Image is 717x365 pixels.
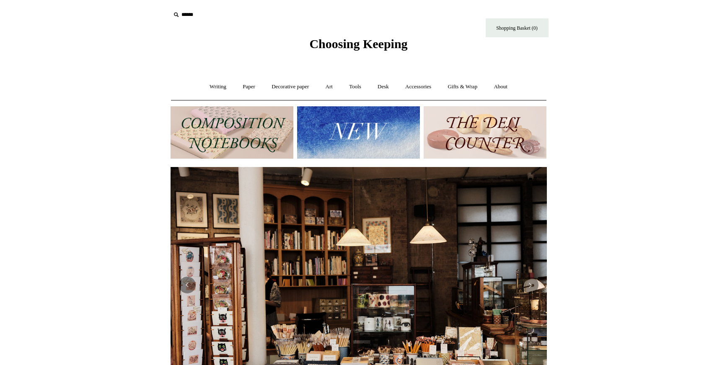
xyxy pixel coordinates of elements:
span: Choosing Keeping [309,37,407,51]
img: 202302 Composition ledgers.jpg__PID:69722ee6-fa44-49dd-a067-31375e5d54ec [171,106,293,159]
a: Paper [235,76,263,98]
a: Choosing Keeping [309,44,407,49]
a: About [486,76,515,98]
button: Next [522,277,538,293]
a: Shopping Basket (0) [486,18,549,37]
a: Gifts & Wrap [440,76,485,98]
button: Previous [179,277,196,293]
a: Tools [342,76,369,98]
a: Decorative paper [264,76,316,98]
a: Writing [202,76,234,98]
img: New.jpg__PID:f73bdf93-380a-4a35-bcfe-7823039498e1 [297,106,420,159]
a: Art [318,76,340,98]
a: Accessories [398,76,439,98]
img: The Deli Counter [424,106,546,159]
a: Desk [370,76,396,98]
